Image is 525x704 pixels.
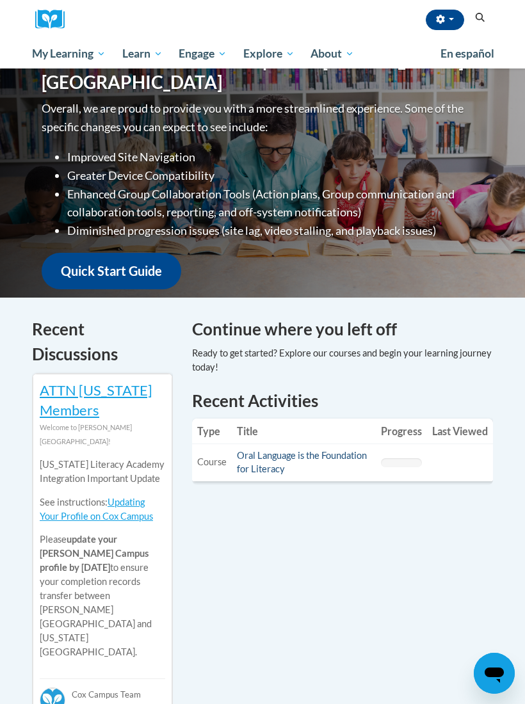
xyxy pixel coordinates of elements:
li: Improved Site Navigation [67,148,483,166]
a: Cox Campus [35,10,74,29]
th: Last Viewed [427,419,493,444]
span: My Learning [32,46,106,61]
li: Diminished progression issues (site lag, video stalling, and playback issues) [67,221,483,240]
th: Type [192,419,232,444]
a: About [303,39,363,68]
div: Cox Campus Team [40,678,165,701]
a: Updating Your Profile on Cox Campus [40,497,153,522]
a: Engage [170,39,235,68]
p: [US_STATE] Literacy Academy Integration Important Update [40,458,165,486]
div: Main menu [22,39,503,68]
a: Learn [114,39,171,68]
a: En español [432,40,503,67]
span: About [311,46,354,61]
button: Account Settings [426,10,464,30]
th: Title [232,419,376,444]
a: ATTN [US_STATE] Members [40,381,152,419]
p: Overall, we are proud to provide you with a more streamlined experience. Some of the specific cha... [42,99,483,136]
span: Explore [243,46,295,61]
div: Please to ensure your completion records transfer between [PERSON_NAME][GEOGRAPHIC_DATA] and [US_... [40,449,165,669]
b: update your [PERSON_NAME] Campus profile by [DATE] [40,534,149,573]
a: Quick Start Guide [42,253,181,289]
a: My Learning [24,39,114,68]
span: En español [440,47,494,60]
span: Course [197,456,227,467]
div: Welcome to [PERSON_NAME][GEOGRAPHIC_DATA]! [40,420,165,449]
li: Enhanced Group Collaboration Tools (Action plans, Group communication and collaboration tools, re... [67,185,483,222]
span: Engage [179,46,227,61]
h4: Recent Discussions [32,317,173,367]
th: Progress [376,419,427,444]
iframe: Button to launch messaging window [474,653,515,694]
h1: Welcome to the new and improved [PERSON_NAME][GEOGRAPHIC_DATA] [42,50,483,93]
p: See instructions: [40,495,165,524]
button: Search [471,10,490,26]
li: Greater Device Compatibility [67,166,483,185]
h4: Continue where you left off [192,317,493,342]
span: Learn [122,46,163,61]
a: Explore [235,39,303,68]
h1: Recent Activities [192,389,493,412]
img: Logo brand [35,10,74,29]
a: Oral Language is the Foundation for Literacy [237,450,367,474]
